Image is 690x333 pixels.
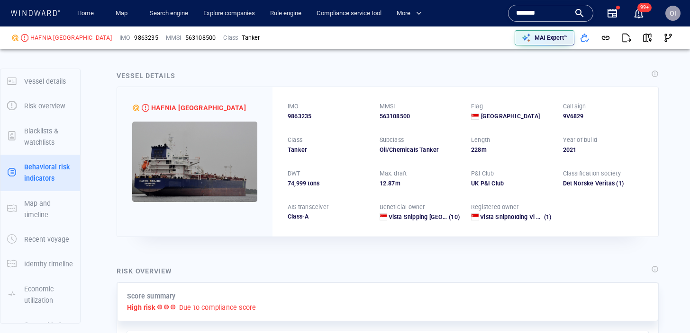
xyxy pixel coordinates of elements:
[0,252,80,276] button: Identity timeline
[288,146,368,154] div: Tanker
[117,70,175,81] div: Vessel details
[563,136,598,144] p: Year of build
[481,112,540,121] span: [GEOGRAPHIC_DATA]
[515,30,574,45] button: MAI Expert™
[142,104,149,112] div: High risk
[0,131,80,140] a: Blacklists & watchlists
[471,169,494,178] p: P&I Club
[288,102,299,111] p: IMO
[380,169,407,178] p: Max. draft
[200,5,259,22] a: Explore companies
[24,76,66,87] p: Vessel details
[179,302,256,313] p: Due to compliance score
[563,169,621,178] p: Classification society
[11,34,19,42] div: Dev Compliance defined risk: moderate risk
[134,34,158,42] span: 9863235
[288,112,311,121] span: 9863235
[481,146,487,153] span: m
[471,203,518,211] p: Registered owner
[166,34,182,42] p: MMSI
[24,283,73,307] p: Economic utilization
[108,5,138,22] button: Map
[146,5,192,22] a: Search engine
[0,204,80,213] a: Map and timeline
[73,5,98,22] a: Home
[223,34,238,42] p: Class
[185,34,216,42] div: 563108500
[0,191,80,228] button: Map and timeline
[563,146,644,154] div: 2021
[0,289,80,298] a: Economic utilization
[535,34,568,42] p: MAI Expert™
[119,34,131,42] p: IMO
[471,146,481,153] span: 228
[388,180,395,187] span: 87
[0,69,80,94] button: Vessel details
[127,302,155,313] p: High risk
[389,213,488,220] span: Vista Shipping Singapore
[24,161,73,184] p: Behavioral risk indicators
[0,119,80,155] button: Blacklists & watchlists
[631,6,646,21] a: 99+
[471,179,552,188] div: UK P&I Club
[563,102,586,111] p: Call sign
[288,136,302,144] p: Class
[658,27,679,48] button: Visual Link Analysis
[288,179,368,188] div: 74,999 tons
[132,122,257,202] img: 5fa05559d7e0fa44271782fa_0
[117,265,172,277] div: Risk overview
[151,102,246,114] div: HAFNIA [GEOGRAPHIC_DATA]
[24,125,73,149] p: Blacklists & watchlists
[24,258,73,270] p: Identity timeline
[127,290,176,302] p: Score summary
[0,259,80,268] a: Identity timeline
[0,94,80,118] button: Risk overview
[288,169,300,178] p: DWT
[393,5,430,22] button: More
[0,227,80,252] button: Recent voyage
[288,203,328,211] p: AIS transceiver
[389,213,460,221] a: Vista Shipping [GEOGRAPHIC_DATA] (10)
[0,277,80,313] button: Economic utilization
[563,112,644,121] div: 9V6829
[670,9,676,17] span: OI
[242,34,260,42] div: Tanker
[543,213,552,221] span: (1)
[30,34,112,42] div: HAFNIA [GEOGRAPHIC_DATA]
[480,213,560,220] span: Vista Shipholding Vi Pte. Ltd.
[395,180,400,187] span: m
[24,198,73,221] p: Map and timeline
[563,179,644,188] div: Det Norske Veritas
[563,179,615,188] div: Det Norske Veritas
[288,213,309,220] span: Class-A
[615,179,643,188] span: (1)
[633,8,645,19] div: Notification center
[24,100,65,112] p: Risk overview
[30,34,112,42] span: HAFNIA NANJING
[0,235,80,244] a: Recent voyage
[637,3,652,12] span: 99+
[380,180,386,187] span: 12
[380,112,460,121] div: 563108500
[386,180,388,187] span: .
[471,136,490,144] p: Length
[0,76,80,85] a: Vessel details
[151,102,246,114] span: HAFNIA NANJING
[574,27,595,48] button: Add to vessel list
[380,136,404,144] p: Subclass
[471,102,483,111] p: Flag
[650,290,683,326] iframe: Chat
[663,4,682,23] button: OI
[132,104,140,112] div: Dev Compliance defined risk: moderate risk
[633,8,645,19] button: 99+
[266,5,305,22] a: Rule engine
[0,168,80,177] a: Behavioral risk indicators
[380,102,395,111] p: MMSI
[313,5,385,22] a: Compliance service tool
[24,234,69,245] p: Recent voyage
[447,213,460,221] span: (10)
